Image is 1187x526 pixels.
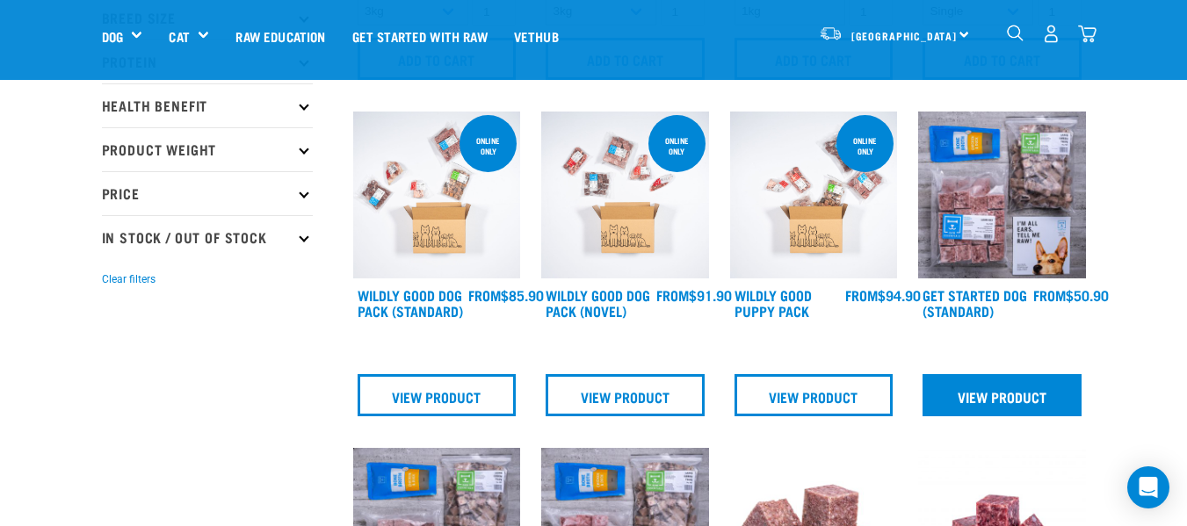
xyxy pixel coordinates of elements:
[845,291,878,299] span: FROM
[102,171,313,215] p: Price
[735,291,812,314] a: Wildly Good Puppy Pack
[468,291,501,299] span: FROM
[648,127,706,164] div: Online Only
[819,25,843,41] img: van-moving.png
[468,287,544,303] div: $85.90
[102,127,313,171] p: Product Weight
[1033,291,1066,299] span: FROM
[845,287,921,303] div: $94.90
[546,291,650,314] a: Wildly Good Dog Pack (Novel)
[353,112,521,279] img: Dog 0 2sec
[1007,25,1024,41] img: home-icon-1@2x.png
[836,127,894,164] div: Online Only
[1042,25,1060,43] img: user.png
[501,1,572,71] a: Vethub
[546,374,705,416] a: View Product
[102,271,156,287] button: Clear filters
[102,26,123,47] a: Dog
[541,112,709,279] img: Dog Novel 0 2sec
[358,374,517,416] a: View Product
[851,32,958,39] span: [GEOGRAPHIC_DATA]
[102,215,313,259] p: In Stock / Out Of Stock
[1078,25,1097,43] img: home-icon@2x.png
[656,291,689,299] span: FROM
[923,291,1027,314] a: Get Started Dog (Standard)
[102,83,313,127] p: Health Benefit
[730,112,898,279] img: Puppy 0 2sec
[923,374,1082,416] a: View Product
[460,127,517,164] div: Online Only
[358,291,463,314] a: Wildly Good Dog Pack (Standard)
[735,374,894,416] a: View Product
[918,112,1086,279] img: NSP Dog Standard Update
[222,1,338,71] a: Raw Education
[656,287,732,303] div: $91.90
[1127,466,1169,508] div: Open Intercom Messenger
[1033,287,1109,303] div: $50.90
[169,26,189,47] a: Cat
[339,1,501,71] a: Get started with Raw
